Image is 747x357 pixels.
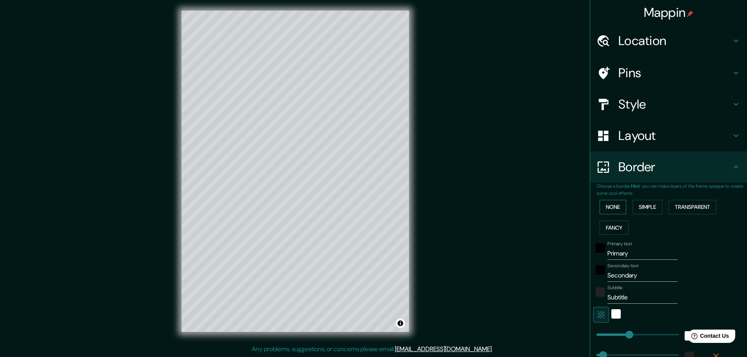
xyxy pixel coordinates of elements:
label: Primary text [607,241,632,247]
b: Hint [631,183,640,189]
div: Pins [590,57,747,89]
label: Secondary text [607,263,639,269]
button: None [600,200,626,214]
div: . [494,344,496,354]
button: Fancy [600,221,629,235]
div: Border [590,151,747,183]
button: white [611,309,621,319]
h4: Layout [618,128,731,143]
button: black [596,243,605,253]
h4: Border [618,159,731,175]
label: Subtitle [607,285,623,291]
p: Choose a border. : you can make layers of the frame opaque to create some cool effects. [596,183,747,197]
h4: Pins [618,65,731,81]
h4: Style [618,96,731,112]
button: Transparent [669,200,716,214]
button: Toggle attribution [396,319,405,328]
img: pin-icon.png [687,11,693,17]
button: color-222222 [596,287,605,297]
button: Simple [632,200,662,214]
div: Location [590,25,747,56]
p: Any problems, suggestions, or concerns please email . [252,344,493,354]
div: . [493,344,494,354]
h4: Mappin [644,5,694,20]
h4: Location [618,33,731,49]
div: Style [590,89,747,120]
iframe: Help widget launcher [677,326,738,348]
a: [EMAIL_ADDRESS][DOMAIN_NAME] [395,345,492,353]
div: Layout [590,120,747,151]
button: black [596,265,605,275]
